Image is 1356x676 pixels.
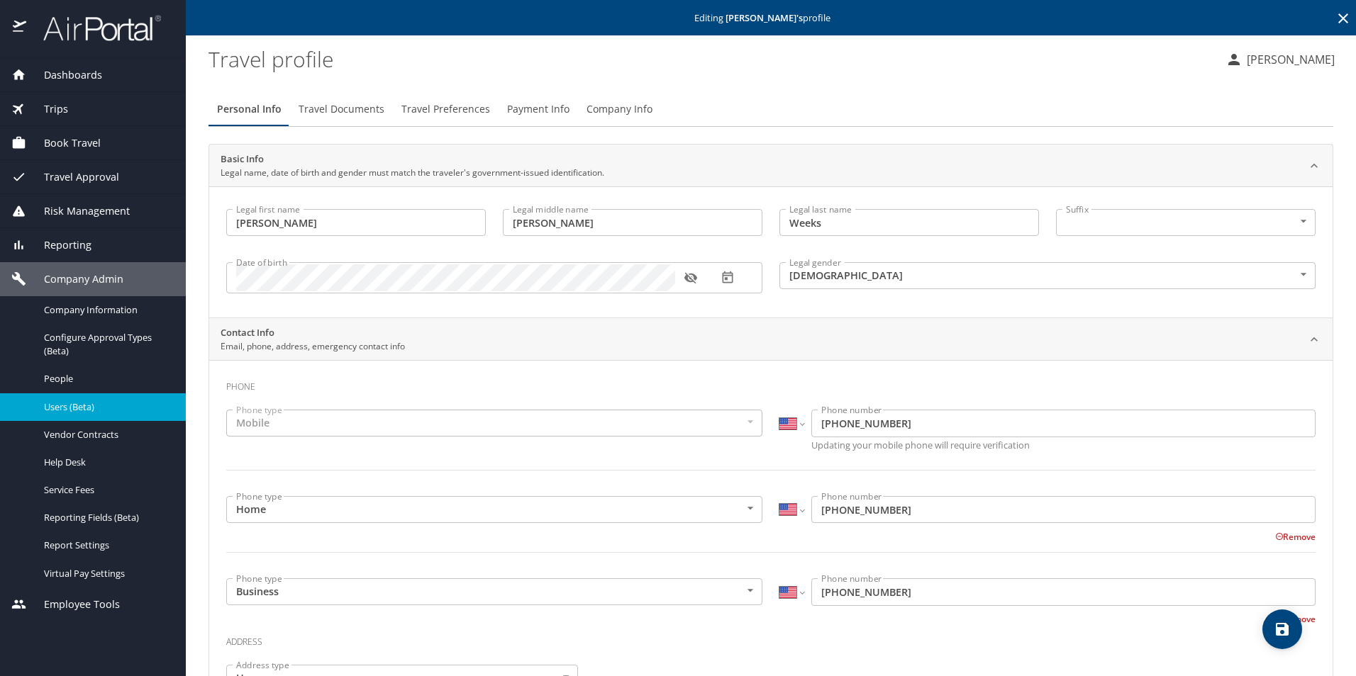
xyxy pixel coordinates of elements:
[1262,609,1302,649] button: save
[26,67,102,83] span: Dashboards
[217,101,282,118] span: Personal Info
[44,539,169,552] span: Report Settings
[587,101,652,118] span: Company Info
[226,578,762,605] div: Business
[209,92,1333,126] div: Profile
[44,303,169,317] span: Company Information
[401,101,490,118] span: Travel Preferences
[221,340,405,353] p: Email, phone, address, emergency contact info
[26,203,130,219] span: Risk Management
[299,101,384,118] span: Travel Documents
[1275,613,1316,625] button: Remove
[507,101,569,118] span: Payment Info
[190,13,1352,23] p: Editing profile
[226,496,762,523] div: Home
[26,597,120,612] span: Employee Tools
[13,14,28,42] img: icon-airportal.png
[226,371,1316,395] h3: Phone
[44,331,169,358] span: Configure Approval Types (Beta)
[26,237,91,253] span: Reporting
[221,152,604,167] h2: Basic Info
[209,318,1333,361] div: Contact InfoEmail, phone, address, emergency contact info
[221,326,405,340] h2: Contact Info
[44,400,169,414] span: Users (Beta)
[1243,51,1335,68] p: [PERSON_NAME]
[26,135,101,151] span: Book Travel
[209,186,1333,317] div: Basic InfoLegal name, date of birth and gender must match the traveler's government-issued identi...
[226,626,1316,650] h3: Address
[1275,531,1316,543] button: Remove
[44,483,169,497] span: Service Fees
[44,567,169,580] span: Virtual Pay Settings
[726,11,803,24] strong: [PERSON_NAME] 's
[26,169,119,185] span: Travel Approval
[26,101,68,117] span: Trips
[221,167,604,179] p: Legal name, date of birth and gender must match the traveler's government-issued identification.
[44,456,169,469] span: Help Desk
[1220,47,1340,72] button: [PERSON_NAME]
[1056,209,1316,236] div: ​
[28,14,161,42] img: airportal-logo.png
[209,37,1214,81] h1: Travel profile
[779,262,1316,289] div: [DEMOGRAPHIC_DATA]
[209,145,1333,187] div: Basic InfoLegal name, date of birth and gender must match the traveler's government-issued identi...
[44,372,169,385] span: People
[44,428,169,441] span: Vendor Contracts
[811,441,1316,450] p: Updating your mobile phone will require verification
[44,511,169,524] span: Reporting Fields (Beta)
[226,410,762,436] div: Mobile
[26,271,123,287] span: Company Admin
